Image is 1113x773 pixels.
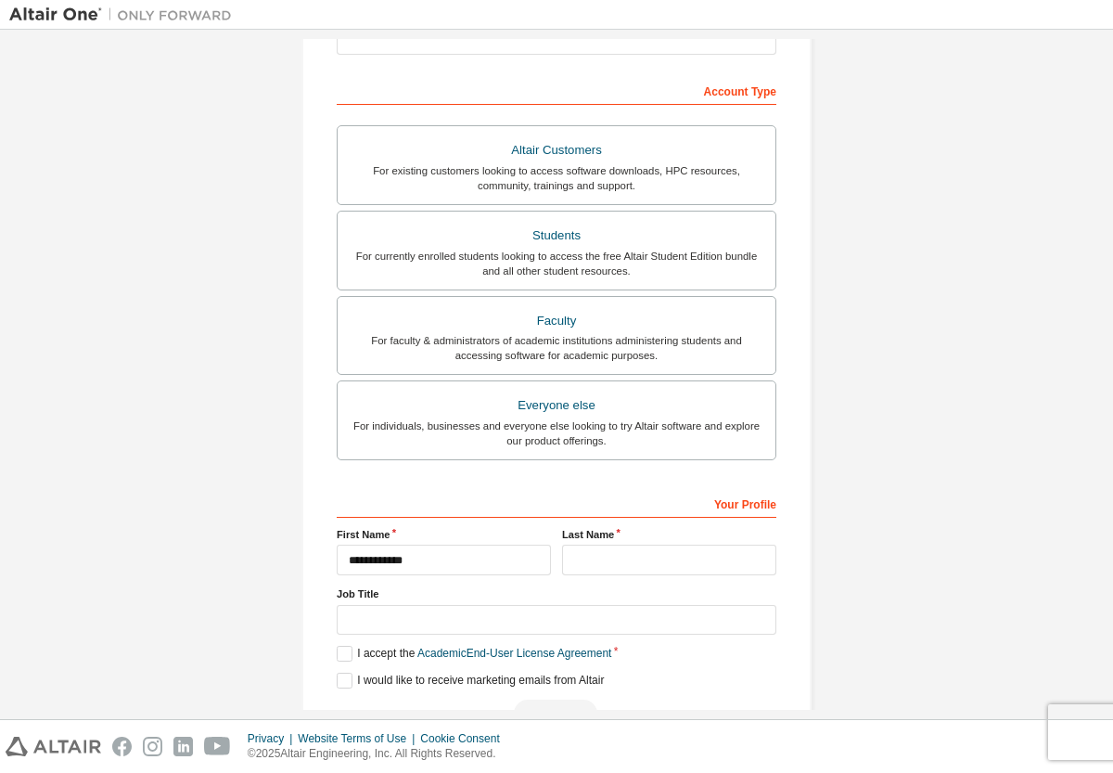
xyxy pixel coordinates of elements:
[349,223,764,249] div: Students
[349,333,764,363] div: For faculty & administrators of academic institutions administering students and accessing softwa...
[248,746,511,762] p: © 2025 Altair Engineering, Inc. All Rights Reserved.
[6,737,101,756] img: altair_logo.svg
[337,673,604,689] label: I would like to receive marketing emails from Altair
[173,737,193,756] img: linkedin.svg
[248,731,298,746] div: Privacy
[112,737,132,756] img: facebook.svg
[349,308,764,334] div: Faculty
[417,647,611,660] a: Academic End-User License Agreement
[349,393,764,419] div: Everyone else
[349,163,764,193] div: For existing customers looking to access software downloads, HPC resources, community, trainings ...
[298,731,420,746] div: Website Terms of Use
[337,527,551,542] label: First Name
[337,646,611,662] label: I accept the
[337,700,776,728] div: Read and acccept EULA to continue
[349,419,764,448] div: For individuals, businesses and everyone else looking to try Altair software and explore our prod...
[337,586,776,601] label: Job Title
[337,75,776,105] div: Account Type
[337,488,776,518] div: Your Profile
[9,6,241,24] img: Altair One
[204,737,231,756] img: youtube.svg
[562,527,776,542] label: Last Name
[143,737,162,756] img: instagram.svg
[349,249,764,278] div: For currently enrolled students looking to access the free Altair Student Edition bundle and all ...
[420,731,510,746] div: Cookie Consent
[349,137,764,163] div: Altair Customers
